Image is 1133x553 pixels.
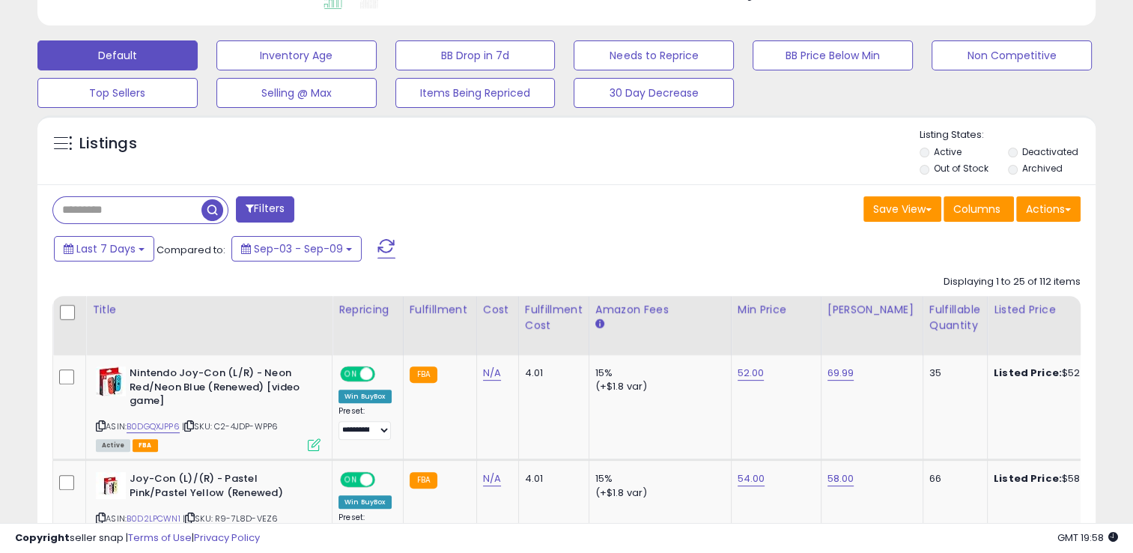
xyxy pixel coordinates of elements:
[525,472,577,486] div: 4.01
[79,133,137,154] h5: Listings
[525,366,577,380] div: 4.01
[929,366,976,380] div: 35
[994,471,1062,486] b: Listed Price:
[953,202,1000,217] span: Columns
[130,472,312,504] b: Joy-Con (L)/(R) - Pastel Pink/Pastel Yellow (Renewed)
[827,302,917,318] div: [PERSON_NAME]
[1022,162,1063,175] label: Archived
[410,302,470,318] div: Fulfillment
[944,275,1081,289] div: Displaying 1 to 25 of 112 items
[236,196,294,223] button: Filters
[827,366,854,381] a: 69.99
[525,302,583,333] div: Fulfillment Cost
[483,471,501,486] a: N/A
[934,162,988,175] label: Out of Stock
[157,243,225,257] span: Compared to:
[133,439,158,452] span: FBA
[395,40,556,70] button: BB Drop in 7d
[595,366,720,380] div: 15%
[130,366,312,412] b: Nintendo Joy-Con (L/R) - Neon Red/Neon Blue (Renewed) [video game]
[216,40,377,70] button: Inventory Age
[92,302,326,318] div: Title
[96,366,126,396] img: 51c7DAPj3IL._SL40_.jpg
[863,196,941,222] button: Save View
[37,40,198,70] button: Default
[994,472,1118,486] div: $58.00
[76,241,136,256] span: Last 7 Days
[341,368,360,381] span: ON
[994,302,1123,318] div: Listed Price
[738,471,765,486] a: 54.00
[1057,531,1118,545] span: 2025-09-17 19:58 GMT
[338,406,392,440] div: Preset:
[395,78,556,108] button: Items Being Repriced
[738,302,815,318] div: Min Price
[1022,145,1078,158] label: Deactivated
[96,472,126,499] img: 41rmvFH9ZaL._SL40_.jpg
[254,241,343,256] span: Sep-03 - Sep-09
[595,472,720,486] div: 15%
[96,472,321,542] div: ASIN:
[929,472,976,486] div: 66
[994,366,1118,380] div: $52.00
[410,472,437,489] small: FBA
[54,236,154,262] button: Last 7 Days
[96,439,130,452] span: All listings currently available for purchase on Amazon
[338,390,392,403] div: Win BuyBox
[127,420,180,433] a: B0DGQXJPP6
[216,78,377,108] button: Selling @ Max
[15,531,70,545] strong: Copyright
[338,302,397,318] div: Repricing
[932,40,1092,70] button: Non Competitive
[753,40,913,70] button: BB Price Below Min
[920,128,1096,142] p: Listing States:
[934,145,962,158] label: Active
[182,420,278,432] span: | SKU: C2-4JDP-WPP6
[341,474,360,486] span: ON
[96,366,321,450] div: ASIN:
[595,380,720,393] div: (+$1.8 var)
[595,318,604,331] small: Amazon Fees.
[1016,196,1081,222] button: Actions
[574,78,734,108] button: 30 Day Decrease
[483,366,501,381] a: N/A
[37,78,198,108] button: Top Sellers
[483,302,512,318] div: Cost
[595,302,725,318] div: Amazon Fees
[128,531,192,545] a: Terms of Use
[994,366,1062,380] b: Listed Price:
[373,474,397,486] span: OFF
[338,495,392,509] div: Win BuyBox
[944,196,1014,222] button: Columns
[738,366,765,381] a: 52.00
[410,366,437,383] small: FBA
[827,471,854,486] a: 58.00
[194,531,260,545] a: Privacy Policy
[574,40,734,70] button: Needs to Reprice
[595,486,720,500] div: (+$1.8 var)
[15,531,260,546] div: seller snap | |
[929,302,981,333] div: Fulfillable Quantity
[373,368,397,381] span: OFF
[231,236,362,262] button: Sep-03 - Sep-09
